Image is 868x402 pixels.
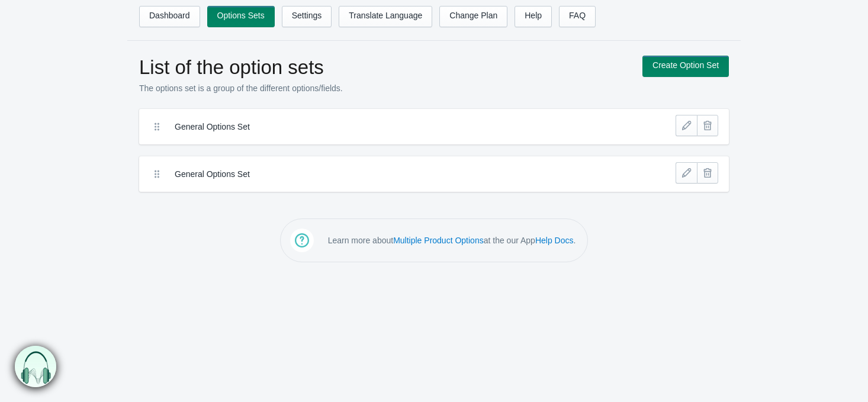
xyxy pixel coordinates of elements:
[207,6,275,27] a: Options Sets
[393,236,484,245] a: Multiple Product Options
[559,6,596,27] a: FAQ
[139,56,631,79] h1: List of the option sets
[339,6,432,27] a: Translate Language
[642,56,729,77] a: Create Option Set
[439,6,507,27] a: Change Plan
[282,6,332,27] a: Settings
[139,6,200,27] a: Dashboard
[139,82,631,94] p: The options set is a group of the different options/fields.
[515,6,552,27] a: Help
[535,236,574,245] a: Help Docs
[15,346,56,387] img: bxm.png
[175,168,606,180] label: General Options Set
[328,234,576,246] p: Learn more about at the our App .
[175,121,606,133] label: General Options Set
